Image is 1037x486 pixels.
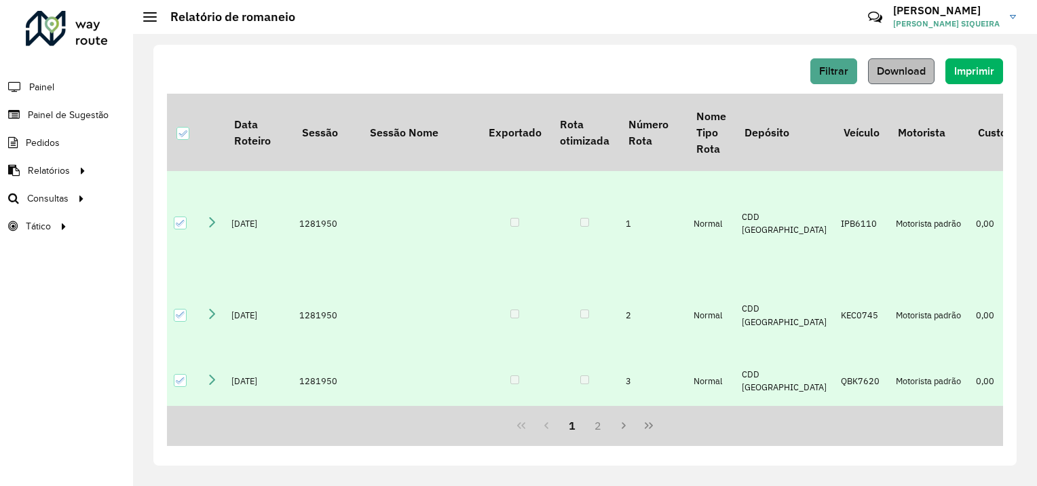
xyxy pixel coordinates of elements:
td: 3 [619,355,687,408]
td: Normal [687,276,735,355]
button: 1 [559,413,585,438]
td: QBK7620 [834,355,888,408]
th: Data Roteiro [225,94,293,171]
td: Motorista padrão [889,171,969,276]
span: Consultas [27,191,69,206]
button: Last Page [636,413,662,438]
button: Imprimir [945,58,1003,84]
td: 1281950 [293,171,360,276]
td: Normal [687,171,735,276]
button: Filtrar [810,58,857,84]
td: KEC0745 [834,276,888,355]
h2: Relatório de romaneio [157,10,295,24]
td: IPB6110 [834,171,888,276]
span: Painel de Sugestão [28,108,109,122]
span: [PERSON_NAME] SIQUEIRA [893,18,1000,30]
span: Download [877,65,926,77]
th: Motorista [889,94,969,171]
th: Rota otimizada [550,94,618,171]
span: Tático [26,219,51,233]
th: Custo [969,94,1016,171]
td: 0,00 [969,276,1016,355]
button: Download [868,58,935,84]
td: [DATE] [225,355,293,408]
td: 0,00 [969,355,1016,408]
th: Depósito [735,94,834,171]
th: Nome Tipo Rota [687,94,735,171]
th: Número Rota [619,94,687,171]
span: Filtrar [819,65,848,77]
td: 1 [619,171,687,276]
button: Next Page [611,413,637,438]
td: Motorista padrão [889,276,969,355]
td: [DATE] [225,171,293,276]
td: 0,00 [969,171,1016,276]
button: 2 [585,413,611,438]
td: Motorista padrão [889,355,969,408]
span: Relatórios [28,164,70,178]
th: Exportado [479,94,550,171]
td: [DATE] [225,276,293,355]
th: Sessão [293,94,360,171]
td: CDD [GEOGRAPHIC_DATA] [735,355,834,408]
td: CDD [GEOGRAPHIC_DATA] [735,276,834,355]
span: Imprimir [954,65,994,77]
th: Veículo [834,94,888,171]
td: 1281950 [293,355,360,408]
h3: [PERSON_NAME] [893,4,1000,17]
td: Normal [687,355,735,408]
td: 2 [619,276,687,355]
th: Sessão Nome [360,94,479,171]
td: 1281950 [293,276,360,355]
a: Contato Rápido [861,3,890,32]
td: CDD [GEOGRAPHIC_DATA] [735,171,834,276]
span: Painel [29,80,54,94]
span: Pedidos [26,136,60,150]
